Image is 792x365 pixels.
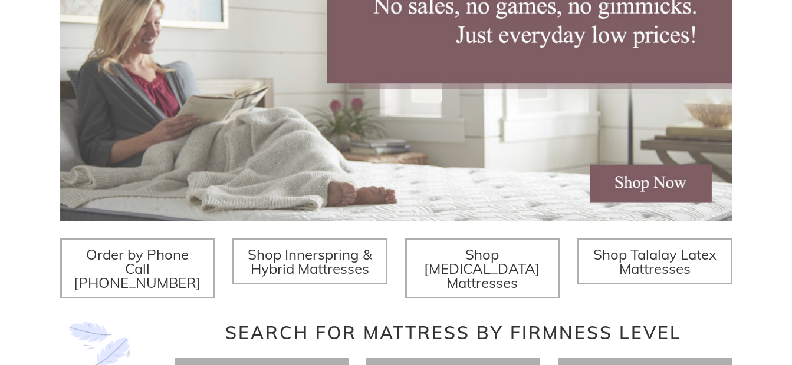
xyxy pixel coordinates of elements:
[232,238,387,284] a: Shop Innerspring & Hybrid Mattresses
[225,321,682,344] span: Search for Mattress by Firmness Level
[577,238,732,284] a: Shop Talalay Latex Mattresses
[424,245,540,291] span: Shop [MEDICAL_DATA] Mattresses
[405,238,560,298] a: Shop [MEDICAL_DATA] Mattresses
[74,245,201,291] span: Order by Phone Call [PHONE_NUMBER]
[593,245,717,277] span: Shop Talalay Latex Mattresses
[248,245,372,277] span: Shop Innerspring & Hybrid Mattresses
[60,238,215,298] a: Order by Phone Call [PHONE_NUMBER]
